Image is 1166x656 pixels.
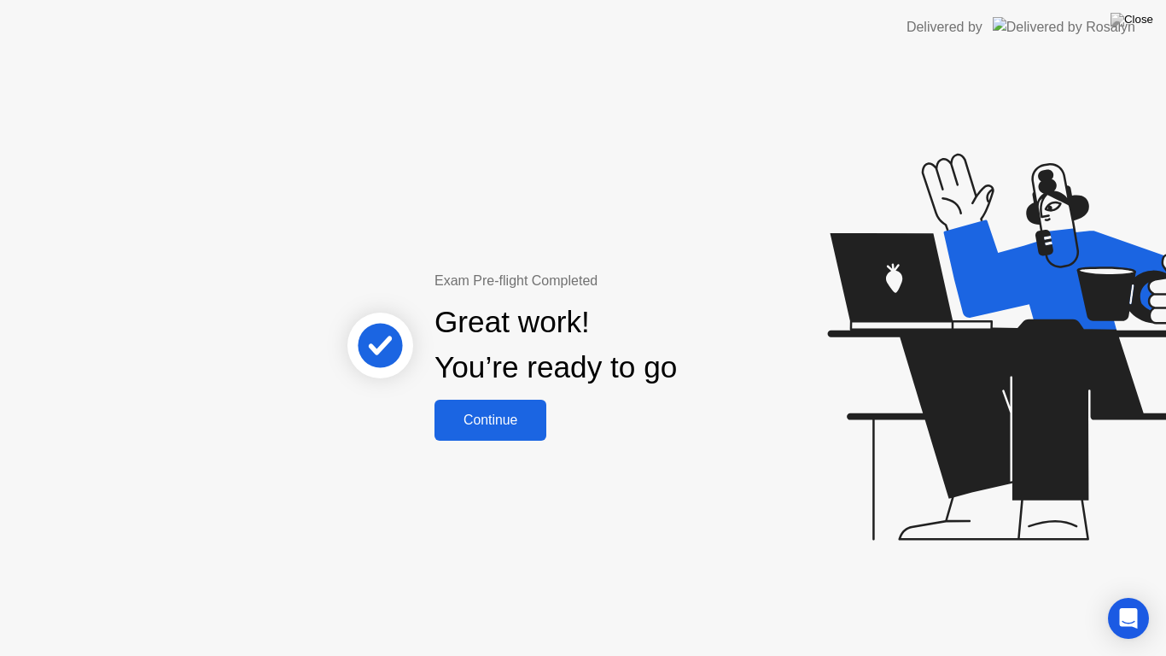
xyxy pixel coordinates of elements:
[1108,598,1149,639] div: Open Intercom Messenger
[434,271,787,291] div: Exam Pre-flight Completed
[434,400,546,441] button: Continue
[440,413,541,428] div: Continue
[1111,13,1153,26] img: Close
[434,300,677,390] div: Great work! You’re ready to go
[907,17,982,38] div: Delivered by
[993,17,1135,37] img: Delivered by Rosalyn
